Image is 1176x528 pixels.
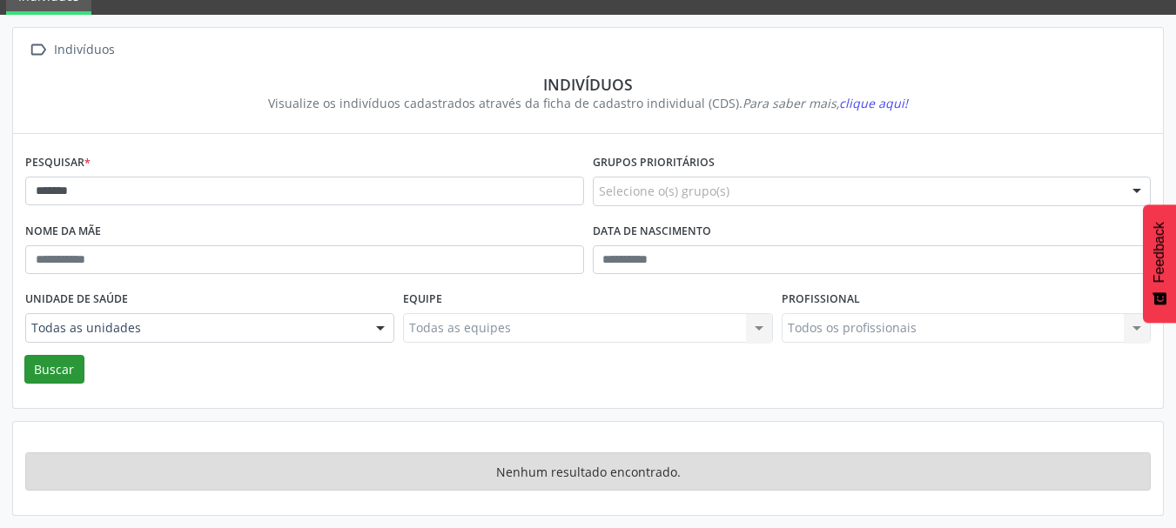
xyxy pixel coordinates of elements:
[839,95,908,111] span: clique aqui!
[25,218,101,245] label: Nome da mãe
[593,150,715,177] label: Grupos prioritários
[599,182,729,200] span: Selecione o(s) grupo(s)
[25,37,118,63] a:  Indivíduos
[1143,204,1176,323] button: Feedback - Mostrar pesquisa
[782,286,860,313] label: Profissional
[25,150,91,177] label: Pesquisar
[25,37,50,63] i: 
[403,286,442,313] label: Equipe
[31,319,359,337] span: Todas as unidades
[50,37,118,63] div: Indivíduos
[37,75,1139,94] div: Indivíduos
[25,286,128,313] label: Unidade de saúde
[24,355,84,384] button: Buscar
[25,452,1151,491] div: Nenhum resultado encontrado.
[37,94,1139,112] div: Visualize os indivíduos cadastrados através da ficha de cadastro individual (CDS).
[593,218,711,245] label: Data de nascimento
[743,95,908,111] i: Para saber mais,
[1152,222,1167,283] span: Feedback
